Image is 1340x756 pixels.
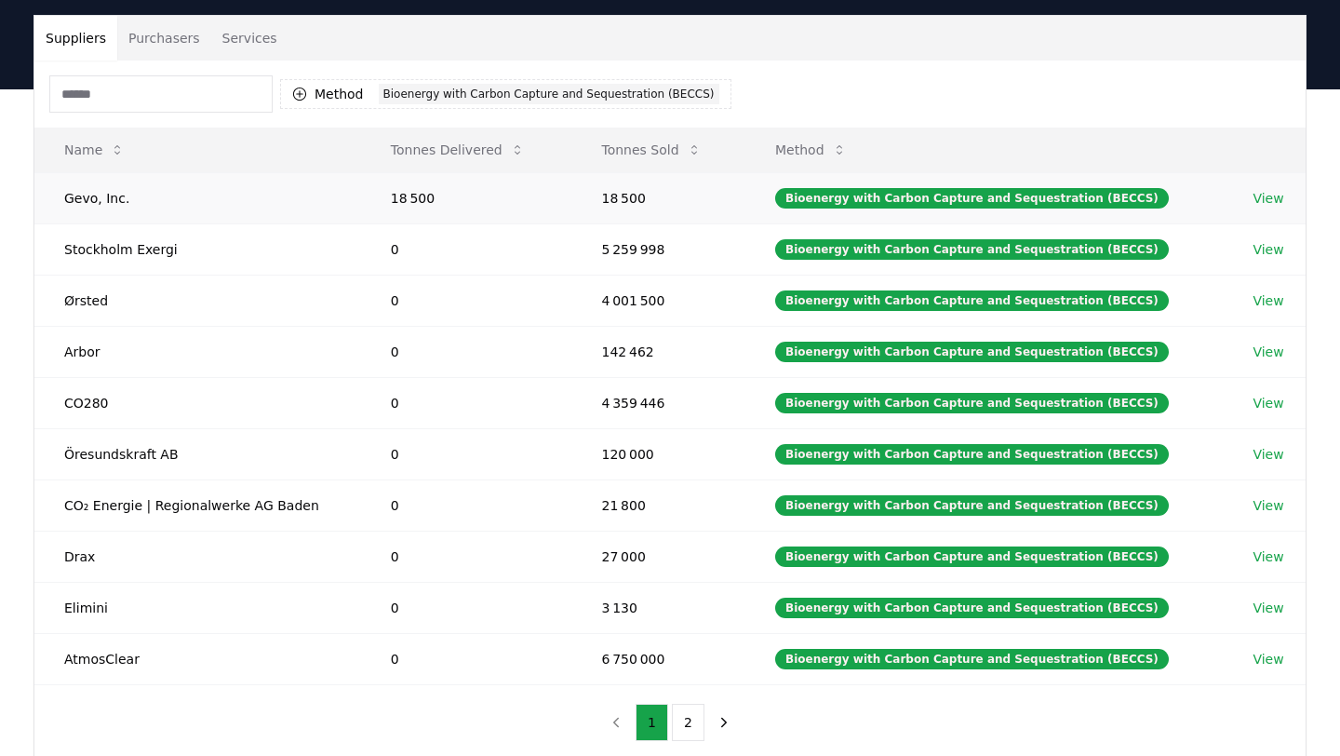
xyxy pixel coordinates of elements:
[361,275,572,326] td: 0
[636,704,668,741] button: 1
[571,326,745,377] td: 142 462
[1253,599,1283,617] a: View
[775,495,1169,516] div: Bioenergy with Carbon Capture and Sequestration (BECCS)
[1253,343,1283,361] a: View
[571,223,745,275] td: 5 259 998
[571,275,745,326] td: 4 001 500
[34,633,361,684] td: AtmosClear
[775,239,1169,260] div: Bioenergy with Carbon Capture and Sequestration (BECCS)
[34,326,361,377] td: Arbor
[571,377,745,428] td: 4 359 446
[1253,547,1283,566] a: View
[775,188,1169,209] div: Bioenergy with Carbon Capture and Sequestration (BECCS)
[34,223,361,275] td: Stockholm Exergi
[571,479,745,531] td: 21 800
[34,275,361,326] td: Ørsted
[280,79,731,109] button: MethodBioenergy with Carbon Capture and Sequestration (BECCS)
[1253,291,1283,310] a: View
[1253,240,1283,259] a: View
[361,223,572,275] td: 0
[361,531,572,582] td: 0
[586,131,716,169] button: Tonnes Sold
[361,428,572,479] td: 0
[571,172,745,223] td: 18 500
[571,633,745,684] td: 6 750 000
[34,377,361,428] td: CO280
[34,479,361,531] td: CO₂ Energie | Regionalwerke AG Baden
[775,444,1169,465] div: Bioenergy with Carbon Capture and Sequestration (BECCS)
[571,582,745,633] td: 3 130
[672,704,704,741] button: 2
[361,377,572,428] td: 0
[775,649,1169,669] div: Bioenergy with Carbon Capture and Sequestration (BECCS)
[34,428,361,479] td: Öresundskraft AB
[361,479,572,531] td: 0
[775,393,1169,413] div: Bioenergy with Carbon Capture and Sequestration (BECCS)
[34,531,361,582] td: Drax
[361,326,572,377] td: 0
[361,582,572,633] td: 0
[775,547,1169,567] div: Bioenergy with Carbon Capture and Sequestration (BECCS)
[775,290,1169,311] div: Bioenergy with Carbon Capture and Sequestration (BECCS)
[775,342,1169,362] div: Bioenergy with Carbon Capture and Sequestration (BECCS)
[1253,394,1283,412] a: View
[376,131,540,169] button: Tonnes Delivered
[1253,496,1283,515] a: View
[117,16,211,61] button: Purchasers
[34,582,361,633] td: Elimini
[1253,445,1283,464] a: View
[708,704,740,741] button: next page
[1253,189,1283,208] a: View
[361,172,572,223] td: 18 500
[1253,650,1283,668] a: View
[49,131,140,169] button: Name
[34,16,117,61] button: Suppliers
[361,633,572,684] td: 0
[760,131,862,169] button: Method
[571,428,745,479] td: 120 000
[379,84,719,104] div: Bioenergy with Carbon Capture and Sequestration (BECCS)
[571,531,745,582] td: 27 000
[775,598,1169,618] div: Bioenergy with Carbon Capture and Sequestration (BECCS)
[34,172,361,223] td: Gevo, Inc.
[211,16,288,61] button: Services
